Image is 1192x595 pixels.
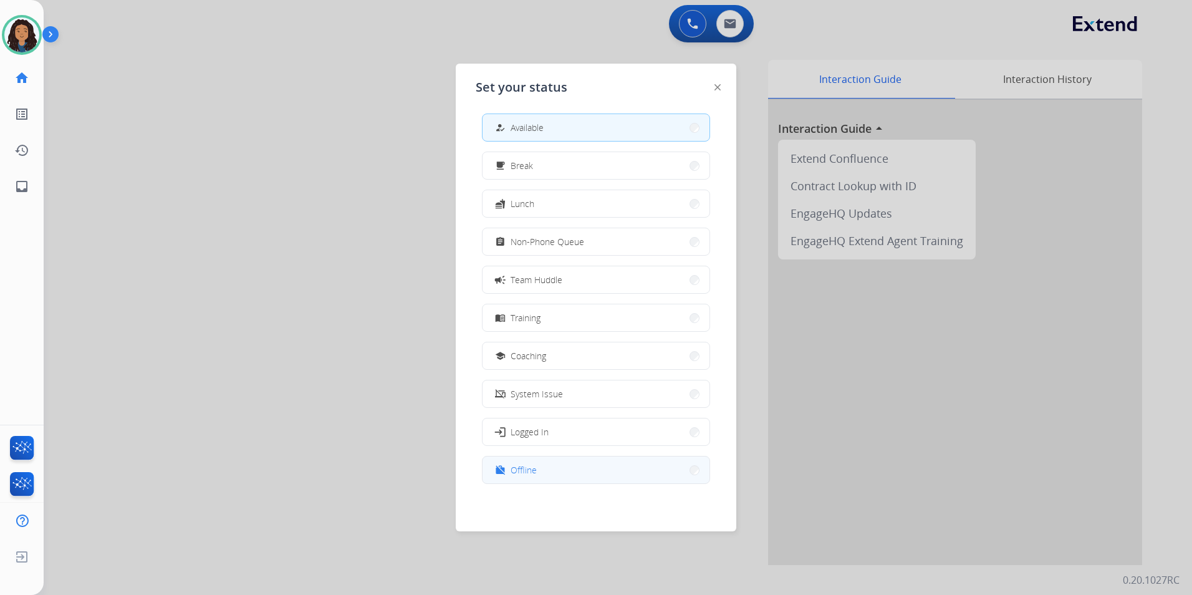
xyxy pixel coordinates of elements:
[483,152,709,179] button: Break
[495,465,506,475] mat-icon: work_off
[483,114,709,141] button: Available
[495,122,506,133] mat-icon: how_to_reg
[495,312,506,323] mat-icon: menu_book
[511,159,533,172] span: Break
[495,389,506,399] mat-icon: phonelink_off
[14,107,29,122] mat-icon: list_alt
[14,143,29,158] mat-icon: history
[1123,573,1180,588] p: 0.20.1027RC
[511,121,544,134] span: Available
[495,236,506,247] mat-icon: assignment
[494,273,506,286] mat-icon: campaign
[14,179,29,194] mat-icon: inbox
[494,425,506,438] mat-icon: login
[14,70,29,85] mat-icon: home
[511,349,546,362] span: Coaching
[476,79,567,96] span: Set your status
[714,84,721,90] img: close-button
[511,311,541,324] span: Training
[483,190,709,217] button: Lunch
[495,198,506,209] mat-icon: fastfood
[511,463,537,476] span: Offline
[483,266,709,293] button: Team Huddle
[511,387,563,400] span: System Issue
[483,380,709,407] button: System Issue
[495,160,506,171] mat-icon: free_breakfast
[483,228,709,255] button: Non-Phone Queue
[4,17,39,52] img: avatar
[483,418,709,445] button: Logged In
[511,235,584,248] span: Non-Phone Queue
[511,273,562,286] span: Team Huddle
[483,304,709,331] button: Training
[483,342,709,369] button: Coaching
[511,197,534,210] span: Lunch
[511,425,549,438] span: Logged In
[495,351,506,361] mat-icon: school
[483,457,709,483] button: Offline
